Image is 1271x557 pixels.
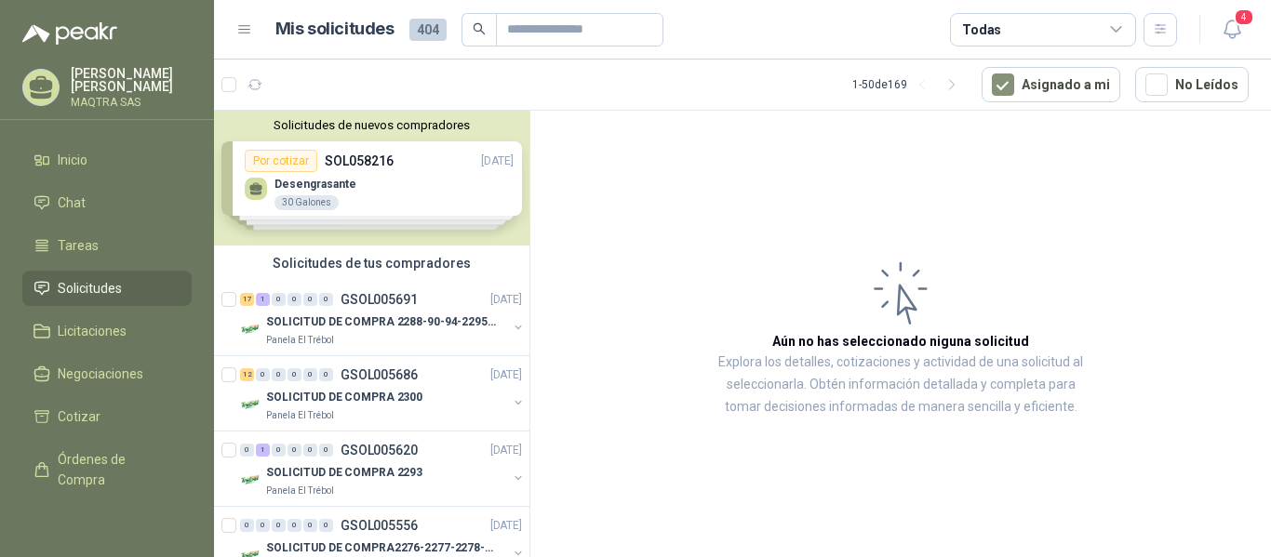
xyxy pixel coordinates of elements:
img: Company Logo [240,318,262,340]
div: 0 [319,519,333,532]
div: 17 [240,293,254,306]
p: SOLICITUD DE COMPRA2276-2277-2278-2284-2285- [266,539,498,557]
div: 0 [288,293,301,306]
button: Asignado a mi [982,67,1120,102]
a: Cotizar [22,399,192,434]
p: GSOL005686 [341,368,418,381]
div: 0 [319,293,333,306]
button: No Leídos [1135,67,1249,102]
a: Negociaciones [22,356,192,391]
a: Inicio [22,142,192,178]
button: 4 [1215,13,1249,46]
p: SOLICITUD DE COMPRA 2293 [266,464,422,482]
p: [DATE] [490,517,522,535]
p: SOLICITUD DE COMPRA 2300 [266,389,422,406]
div: 0 [319,368,333,381]
h1: Mis solicitudes [275,16,395,43]
p: Panela El Trébol [266,333,334,348]
span: Órdenes de Compra [58,449,174,490]
p: [DATE] [490,291,522,309]
div: 0 [272,444,286,457]
a: Licitaciones [22,313,192,349]
img: Company Logo [240,393,262,416]
p: [DATE] [490,442,522,459]
span: 4 [1234,8,1254,26]
img: Logo peakr [22,22,117,45]
p: Panela El Trébol [266,408,334,423]
div: 1 [256,293,270,306]
div: Solicitudes de nuevos compradoresPor cotizarSOL058216[DATE] Desengrasante30 GalonesPor cotizarSOL... [214,111,529,245]
p: Explora los detalles, cotizaciones y actividad de una solicitud al seleccionarla. Obtén informaci... [716,351,1085,418]
a: Órdenes de Compra [22,442,192,497]
a: 0 1 0 0 0 0 GSOL005620[DATE] Company LogoSOLICITUD DE COMPRA 2293Panela El Trébol [240,439,526,498]
div: 0 [272,368,286,381]
h3: Aún no has seleccionado niguna solicitud [772,331,1029,351]
div: 0 [288,519,301,532]
div: 0 [303,519,317,532]
a: Chat [22,185,192,220]
div: Solicitudes de tus compradores [214,245,529,281]
span: Tareas [58,235,99,256]
div: 0 [303,444,317,457]
a: Tareas [22,228,192,263]
span: Licitaciones [58,321,127,341]
div: Todas [962,20,1001,40]
a: 12 0 0 0 0 0 GSOL005686[DATE] Company LogoSOLICITUD DE COMPRA 2300Panela El Trébol [240,364,526,423]
p: SOLICITUD DE COMPRA 2288-90-94-2295-96-2301-02-04 [266,313,498,331]
p: [PERSON_NAME] [PERSON_NAME] [71,67,192,93]
button: Solicitudes de nuevos compradores [221,118,522,132]
span: Solicitudes [58,278,122,298]
div: 0 [256,368,270,381]
p: GSOL005620 [341,444,418,457]
div: 0 [319,444,333,457]
div: 0 [256,519,270,532]
p: GSOL005556 [341,519,418,532]
span: search [473,22,486,35]
div: 0 [240,444,254,457]
div: 12 [240,368,254,381]
p: MAQTRA SAS [71,97,192,108]
div: 0 [303,293,317,306]
p: GSOL005691 [341,293,418,306]
div: 1 [256,444,270,457]
span: 404 [409,19,447,41]
p: [DATE] [490,366,522,384]
div: 0 [288,368,301,381]
a: Remisiones [22,505,192,540]
div: 1 - 50 de 169 [852,70,967,99]
span: Inicio [58,150,87,170]
div: 0 [303,368,317,381]
p: Panela El Trébol [266,484,334,498]
a: Solicitudes [22,271,192,306]
span: Chat [58,192,86,213]
span: Negociaciones [58,364,143,384]
img: Company Logo [240,469,262,491]
div: 0 [272,293,286,306]
a: 17 1 0 0 0 0 GSOL005691[DATE] Company LogoSOLICITUD DE COMPRA 2288-90-94-2295-96-2301-02-04Panela... [240,288,526,348]
div: 0 [240,519,254,532]
div: 0 [288,444,301,457]
span: Cotizar [58,406,100,427]
div: 0 [272,519,286,532]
